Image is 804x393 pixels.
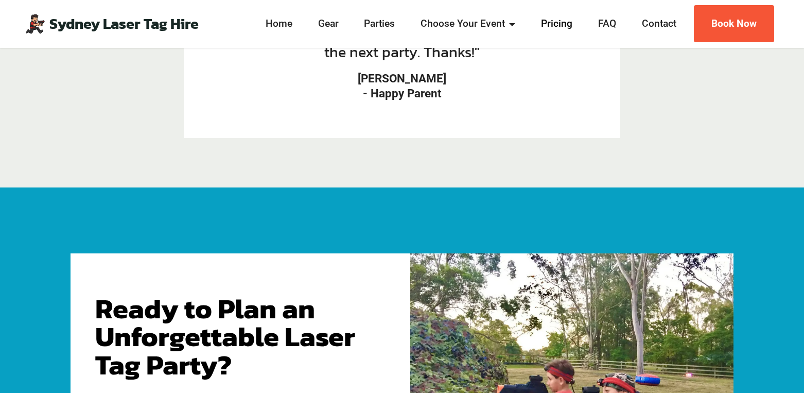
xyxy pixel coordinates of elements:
[418,16,519,31] a: Choose Your Event
[358,72,446,85] strong: [PERSON_NAME]
[361,16,398,31] a: Parties
[263,16,295,31] a: Home
[95,287,355,385] strong: Ready to Plan an Unforgettable Laser Tag Party?
[595,16,619,31] a: FAQ
[363,87,442,100] strong: - Happy Parent
[49,16,199,31] a: Sydney Laser Tag Hire
[315,16,342,31] a: Gear
[25,13,45,34] img: Mobile Laser Tag Parties Sydney
[694,5,774,43] a: Book Now
[639,16,679,31] a: Contact
[538,16,575,31] a: Pricing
